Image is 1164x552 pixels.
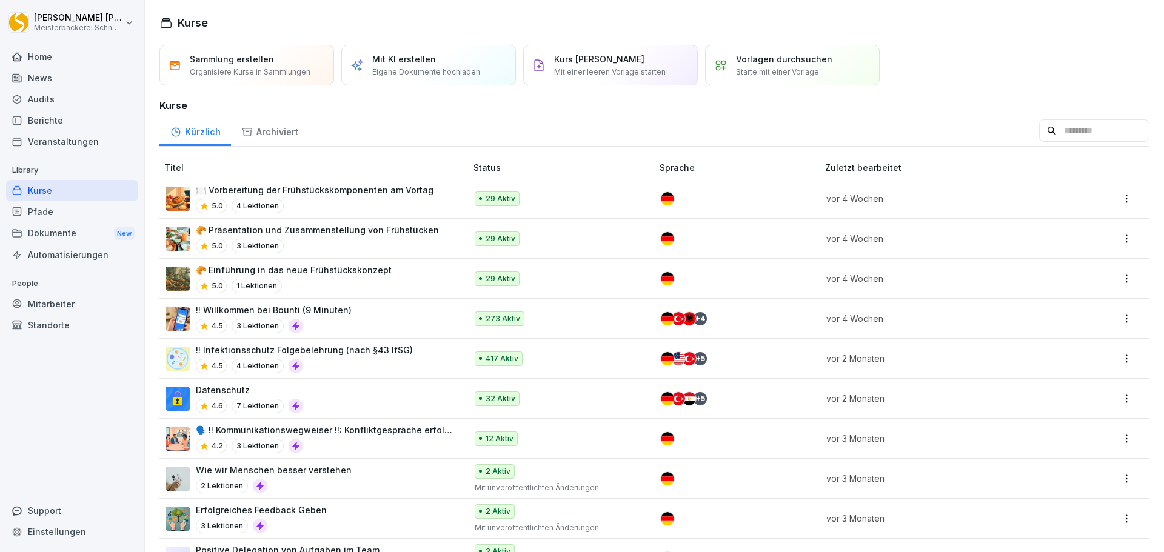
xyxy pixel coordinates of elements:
[6,67,138,88] a: News
[661,352,674,365] img: de.svg
[166,507,190,531] img: kqbxgg7x26j5eyntfo70oock.png
[212,241,223,251] p: 5.0
[232,319,284,333] p: 3 Lektionen
[826,432,1052,445] p: vor 3 Monaten
[486,233,515,244] p: 29 Aktiv
[6,500,138,521] div: Support
[196,304,352,316] p: !! Willkommen bei Bounti (9 Minuten)
[196,464,352,476] p: Wie wir Menschen besser verstehen
[212,201,223,211] p: 5.0
[826,312,1052,325] p: vor 4 Wochen
[683,392,696,405] img: eg.svg
[826,512,1052,525] p: vor 3 Monaten
[114,227,135,241] div: New
[486,433,513,444] p: 12 Aktiv
[486,313,520,324] p: 273 Aktiv
[6,110,138,131] a: Berichte
[372,53,436,65] p: Mit KI erstellen
[826,232,1052,245] p: vor 4 Wochen
[6,88,138,110] a: Audits
[231,115,309,146] a: Archiviert
[736,67,819,78] p: Starte mit einer Vorlage
[232,199,284,213] p: 4 Lektionen
[6,222,138,245] a: DokumenteNew
[196,504,327,516] p: Erfolgreiches Feedback Geben
[6,314,138,336] div: Standorte
[232,359,284,373] p: 4 Lektionen
[232,439,284,453] p: 3 Lektionen
[475,482,640,493] p: Mit unveröffentlichten Änderungen
[554,67,666,78] p: Mit einer leeren Vorlage starten
[6,244,138,265] a: Automatisierungen
[212,281,223,291] p: 5.0
[683,312,696,325] img: al.svg
[196,384,303,396] p: Datenschutz
[554,53,644,65] p: Kurs [PERSON_NAME]
[6,521,138,542] a: Einstellungen
[486,393,515,404] p: 32 Aktiv
[196,224,439,236] p: 🥐 Präsentation und Zusammenstellung von Frühstücken
[159,115,231,146] a: Kürzlich
[196,344,413,356] p: !! Infektionsschutz Folgebelehrung (nach §43 IfSG)
[6,131,138,152] a: Veranstaltungen
[661,432,674,445] img: de.svg
[672,352,685,365] img: us.svg
[196,519,248,533] p: 3 Lektionen
[661,272,674,285] img: de.svg
[661,232,674,245] img: de.svg
[178,15,208,31] h1: Kurse
[486,506,510,517] p: 2 Aktiv
[826,352,1052,365] p: vor 2 Monaten
[661,392,674,405] img: de.svg
[212,441,223,451] p: 4.2
[672,312,685,325] img: tr.svg
[6,161,138,180] p: Library
[372,67,480,78] p: Eigene Dokumente hochladen
[34,24,122,32] p: Meisterbäckerei Schneckenburger
[190,67,310,78] p: Organisiere Kurse in Sammlungen
[166,307,190,331] img: xh3bnih80d1pxcetv9zsuevg.png
[473,161,655,174] p: Status
[6,180,138,201] a: Kurse
[166,267,190,291] img: wr9iexfe9rtz8gn9otnyfhnm.png
[34,13,122,23] p: [PERSON_NAME] [PERSON_NAME]
[486,193,515,204] p: 29 Aktiv
[486,353,518,364] p: 417 Aktiv
[694,392,707,405] div: + 5
[166,427,190,451] img: i6t0qadksb9e189o874pazh6.png
[166,187,190,211] img: istrl2f5dh89luqdazvnu2w4.png
[661,192,674,205] img: de.svg
[825,161,1066,174] p: Zuletzt bearbeitet
[694,312,707,325] div: + 4
[166,467,190,491] img: clixped2zgppihwsektunc4a.png
[475,522,640,533] p: Mit unveröffentlichten Änderungen
[683,352,696,365] img: tr.svg
[190,53,274,65] p: Sammlung erstellen
[826,472,1052,485] p: vor 3 Monaten
[736,53,832,65] p: Vorlagen durchsuchen
[196,264,392,276] p: 🥐 Einführung in das neue Frühstückskonzept
[661,472,674,485] img: de.svg
[166,227,190,251] img: e9p8yhr1zzycljzf1qfkis0d.png
[212,321,223,331] p: 4.5
[232,399,284,413] p: 7 Lektionen
[6,201,138,222] a: Pfade
[232,239,284,253] p: 3 Lektionen
[6,274,138,293] p: People
[672,392,685,405] img: tr.svg
[6,46,138,67] a: Home
[6,293,138,314] div: Mitarbeiter
[196,479,248,493] p: 2 Lektionen
[159,98,1149,113] h3: Kurse
[212,401,223,411] p: 4.6
[166,387,190,411] img: gp1n7epbxsf9lzaihqn479zn.png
